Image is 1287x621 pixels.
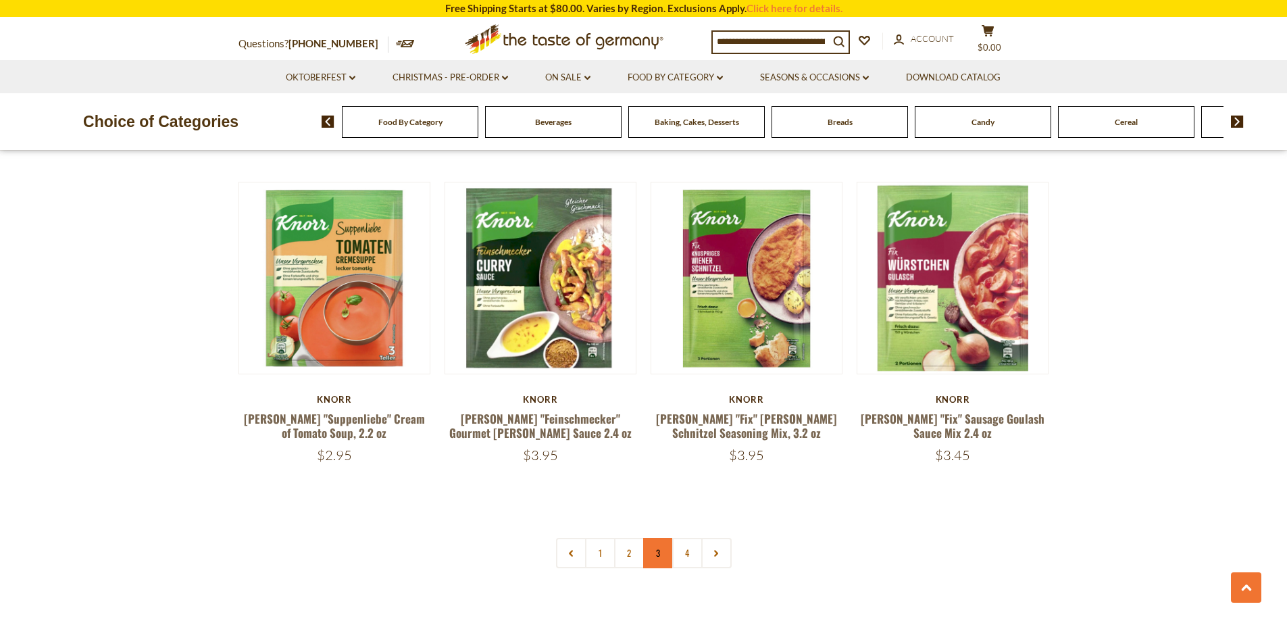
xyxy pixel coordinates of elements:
[628,70,723,85] a: Food By Category
[729,447,764,464] span: $3.95
[651,394,843,405] div: Knorr
[445,394,637,405] div: Knorr
[535,117,572,127] a: Beverages
[523,447,558,464] span: $3.95
[935,447,970,464] span: $3.45
[861,410,1044,441] a: [PERSON_NAME] "Fix" Sausage Goulash Sauce Mix 2.4 oz
[238,35,388,53] p: Questions?
[288,37,378,49] a: [PHONE_NUMBER]
[239,182,430,374] img: Knorr
[828,117,853,127] a: Breads
[857,394,1049,405] div: Knorr
[906,70,1001,85] a: Download Catalog
[968,24,1009,58] button: $0.00
[1115,117,1138,127] a: Cereal
[971,117,994,127] a: Candy
[378,117,443,127] a: Food By Category
[978,42,1001,53] span: $0.00
[322,116,334,128] img: previous arrow
[238,394,431,405] div: Knorr
[393,70,508,85] a: Christmas - PRE-ORDER
[643,538,674,568] a: 3
[911,33,954,44] span: Account
[614,538,645,568] a: 2
[747,2,842,14] a: Click here for details.
[857,182,1049,374] img: Knorr
[545,70,590,85] a: On Sale
[244,410,425,441] a: [PERSON_NAME] "Suppenliebe" Cream of Tomato Soup, 2.2 oz
[1231,116,1244,128] img: next arrow
[655,117,739,127] a: Baking, Cakes, Desserts
[449,410,632,441] a: [PERSON_NAME] "Feinschmecker" Gourmet [PERSON_NAME] Sauce 2.4 oz
[672,538,703,568] a: 4
[651,182,842,374] img: Knorr
[445,182,636,374] img: Knorr
[656,410,837,441] a: [PERSON_NAME] "Fix" [PERSON_NAME] Schnitzel Seasoning Mix, 3.2 oz
[585,538,615,568] a: 1
[317,447,352,464] span: $2.95
[286,70,355,85] a: Oktoberfest
[894,32,954,47] a: Account
[760,70,869,85] a: Seasons & Occasions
